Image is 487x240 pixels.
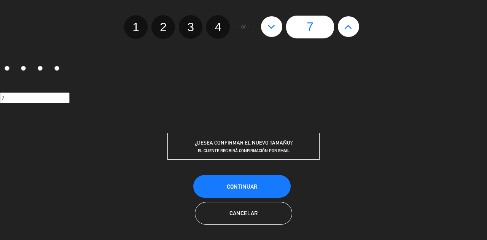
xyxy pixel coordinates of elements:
[198,148,290,153] span: EL CLIENTE RECIBIRÁ CONFIRMACIÓN POR EMAIL
[227,183,257,190] span: Continuar
[5,66,10,71] input: 1
[151,15,175,39] label: 2
[124,15,148,39] label: 1
[195,202,292,225] button: Cancelar
[195,140,293,146] span: ¿DESEA CONFIRMAR EL NUEVO TAMAÑO?
[38,66,43,71] input: 3
[33,63,50,76] label: 3
[229,210,258,216] span: Cancelar
[193,175,291,198] button: Continuar
[238,22,249,31] span: - or -
[21,66,26,71] input: 2
[17,63,33,76] label: 2
[50,63,67,76] label: 4
[179,15,202,39] label: 3
[54,66,59,71] input: 4
[206,15,230,39] label: 4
